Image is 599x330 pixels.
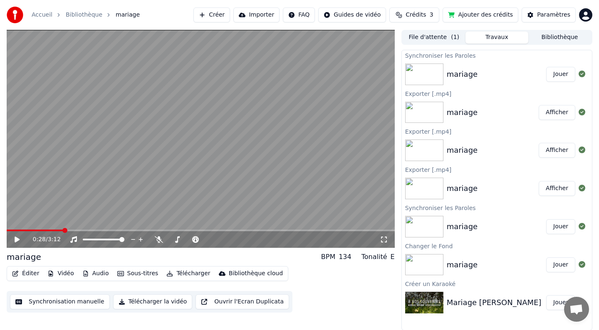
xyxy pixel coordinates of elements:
[539,143,575,158] button: Afficher
[283,7,315,22] button: FAQ
[465,32,528,44] button: Travaux
[233,7,280,22] button: Importer
[447,183,478,194] div: mariage
[447,221,478,232] div: mariage
[546,257,575,272] button: Jouer
[402,279,592,288] div: Créer un Karaoké
[564,297,589,322] a: Ouvrir le chat
[10,294,110,309] button: Synchronisation manuelle
[403,32,465,44] button: File d'attente
[9,268,42,279] button: Éditer
[430,11,433,19] span: 3
[196,294,289,309] button: Ouvrir l'Ecran Duplicata
[451,33,459,42] span: ( 1 )
[402,126,592,136] div: Exporter [.mp4]
[546,295,575,310] button: Jouer
[402,88,592,98] div: Exporter [.mp4]
[539,181,575,196] button: Afficher
[528,32,591,44] button: Bibliothèque
[402,241,592,251] div: Changer le Fond
[33,235,53,244] div: /
[7,7,23,23] img: youka
[321,252,335,262] div: BPM
[361,252,387,262] div: Tonalité
[48,235,61,244] span: 3:12
[33,235,46,244] span: 0:28
[32,11,140,19] nav: breadcrumb
[318,7,386,22] button: Guides de vidéo
[114,268,162,279] button: Sous-titres
[537,11,570,19] div: Paramètres
[339,252,351,262] div: 134
[546,219,575,234] button: Jouer
[447,259,478,271] div: mariage
[44,268,77,279] button: Vidéo
[402,50,592,60] div: Synchroniser les Paroles
[447,297,542,308] div: Mariage [PERSON_NAME]
[193,7,230,22] button: Créer
[391,252,395,262] div: E
[447,107,478,118] div: mariage
[406,11,426,19] span: Crédits
[402,164,592,174] div: Exporter [.mp4]
[79,268,112,279] button: Audio
[546,67,575,82] button: Jouer
[7,251,41,263] div: mariage
[32,11,52,19] a: Accueil
[113,294,193,309] button: Télécharger la vidéo
[229,269,283,278] div: Bibliothèque cloud
[447,144,478,156] div: mariage
[522,7,576,22] button: Paramètres
[66,11,102,19] a: Bibliothèque
[447,68,478,80] div: mariage
[402,203,592,213] div: Synchroniser les Paroles
[539,105,575,120] button: Afficher
[163,268,213,279] button: Télécharger
[443,7,518,22] button: Ajouter des crédits
[116,11,140,19] span: mariage
[389,7,439,22] button: Crédits3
